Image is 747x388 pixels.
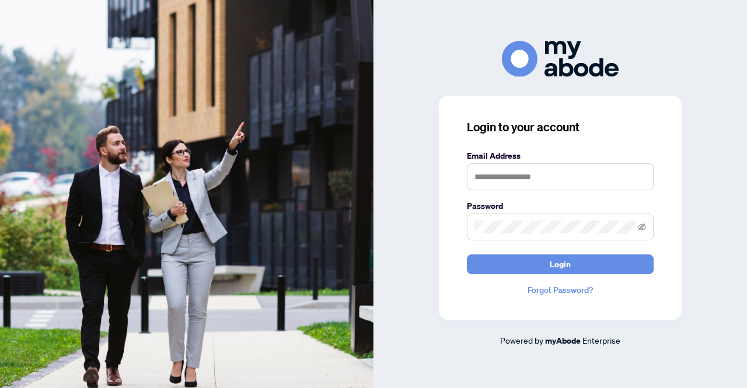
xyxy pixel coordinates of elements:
span: eye-invisible [638,223,646,231]
span: Powered by [500,335,543,345]
a: Forgot Password? [467,284,654,296]
button: Login [467,254,654,274]
h3: Login to your account [467,119,654,135]
label: Email Address [467,149,654,162]
img: ma-logo [502,41,619,76]
a: myAbode [545,334,581,347]
span: Login [550,255,571,274]
span: Enterprise [582,335,620,345]
label: Password [467,200,654,212]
